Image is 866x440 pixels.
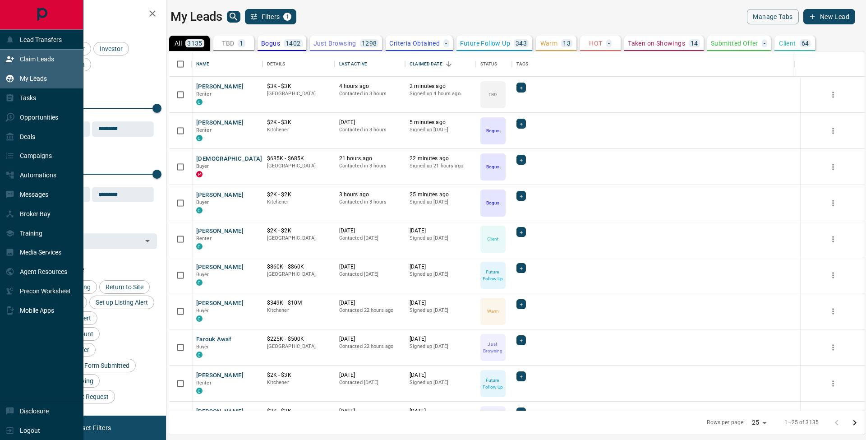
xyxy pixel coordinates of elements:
span: 1 [284,14,290,20]
p: 5 minutes ago [410,119,471,126]
div: + [516,119,526,129]
p: 1 [240,40,243,46]
p: 22 minutes ago [410,155,471,162]
p: Signed up [DATE] [410,379,471,386]
p: 3135 [187,40,203,46]
span: Renter [196,380,212,386]
div: + [516,408,526,417]
p: Contacted in 3 hours [339,126,401,134]
div: condos.ca [196,279,203,286]
p: Just Browsing [313,40,356,46]
p: $685K - $685K [267,155,330,162]
p: $225K - $500K [267,335,330,343]
p: Signed up [DATE] [410,199,471,206]
p: Warm [540,40,558,46]
button: more [826,124,840,138]
p: 1298 [362,40,377,46]
p: Signed up 21 hours ago [410,162,471,170]
p: Future Follow Up [481,269,505,282]
span: + [520,227,523,236]
button: [PERSON_NAME] [196,299,244,308]
p: Kitchener [267,307,330,314]
p: [DATE] [339,371,401,379]
span: Investor [97,45,126,52]
p: - [445,40,447,46]
p: [DATE] [410,227,471,235]
div: condos.ca [196,207,203,213]
p: 3 hours ago [339,191,401,199]
p: HOT [589,40,602,46]
p: - [764,40,765,46]
p: Signed up [DATE] [410,307,471,314]
div: Details [267,51,286,77]
button: Filters1 [245,9,297,24]
p: Signed up [DATE] [410,343,471,350]
div: + [516,335,526,345]
div: Status [476,51,512,77]
p: - [608,40,610,46]
div: condos.ca [196,315,203,322]
div: Set up Listing Alert [89,296,154,309]
button: [PERSON_NAME] [196,263,244,272]
div: Claimed Date [410,51,442,77]
p: [DATE] [410,408,471,415]
div: + [516,227,526,237]
p: $2K - $3K [267,371,330,379]
button: more [826,305,840,318]
div: Last Active [339,51,367,77]
span: Set up Listing Alert [92,299,151,306]
p: Criteria Obtained [389,40,440,46]
div: Investor [93,42,129,56]
div: + [516,263,526,273]
div: property.ca [196,171,203,177]
p: [DATE] [410,263,471,271]
span: Buyer [196,199,209,205]
div: 25 [748,416,770,429]
p: Kitchener [267,379,330,386]
p: Contacted 22 hours ago [339,343,401,350]
span: Buyer [196,272,209,278]
div: condos.ca [196,388,203,394]
p: Signed up [DATE] [410,271,471,278]
p: [GEOGRAPHIC_DATA] [267,162,330,170]
button: more [826,232,840,246]
span: Return to Site [102,283,147,291]
button: [PERSON_NAME] [196,83,244,91]
p: 2 minutes ago [410,83,471,90]
p: Contacted [DATE] [339,379,401,386]
p: Signed up [DATE] [410,235,471,242]
div: Name [192,51,263,77]
div: + [516,191,526,201]
div: condos.ca [196,135,203,141]
p: Bogus [261,40,280,46]
button: [PERSON_NAME] [196,371,244,380]
div: Last Active [335,51,405,77]
p: Contacted [DATE] [339,271,401,278]
p: TBD [488,91,497,98]
p: 343 [516,40,527,46]
p: Client [779,40,796,46]
button: [PERSON_NAME] [196,119,244,127]
span: Renter [196,236,212,241]
span: + [520,119,523,128]
span: + [520,408,523,417]
button: [PERSON_NAME] [196,408,244,416]
div: Claimed Date [405,51,476,77]
p: [DATE] [410,335,471,343]
div: Tags [512,51,794,77]
span: + [520,300,523,309]
p: Bogus [486,127,499,134]
span: + [520,83,523,92]
p: $2K - $2K [267,191,330,199]
p: Taken on Showings [628,40,685,46]
div: Return to Site [99,280,150,294]
button: [DEMOGRAPHIC_DATA][PERSON_NAME] [196,155,310,163]
button: Farouk Awaf [196,335,231,344]
button: more [826,196,840,210]
p: 14 [691,40,698,46]
button: search button [227,11,240,23]
p: All [175,40,182,46]
p: [DATE] [410,299,471,307]
button: more [826,269,840,282]
p: [GEOGRAPHIC_DATA] [267,235,330,242]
